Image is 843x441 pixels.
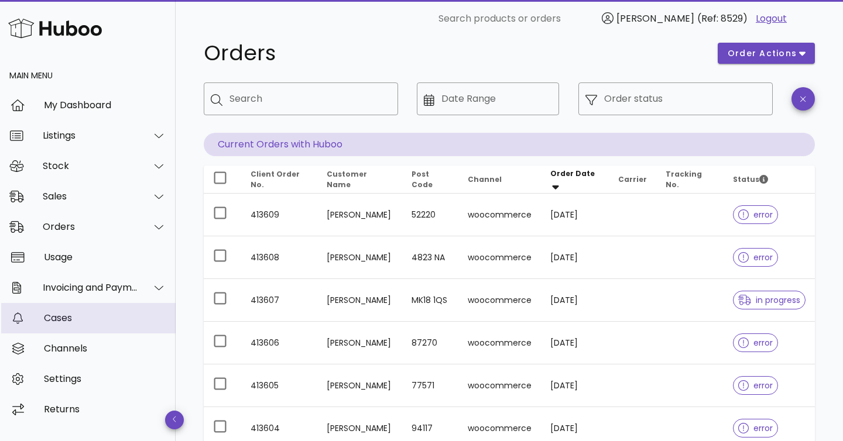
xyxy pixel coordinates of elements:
[738,253,773,261] span: error
[44,373,166,384] div: Settings
[402,236,458,279] td: 4823 NA
[718,43,815,64] button: order actions
[241,166,317,194] th: Client Order No.
[43,130,138,141] div: Listings
[616,12,694,25] span: [PERSON_NAME]
[609,166,656,194] th: Carrier
[402,322,458,364] td: 87270
[241,194,317,236] td: 413609
[327,169,367,190] span: Customer Name
[458,322,541,364] td: woocommerce
[402,364,458,407] td: 77571
[317,322,402,364] td: [PERSON_NAME]
[656,166,724,194] th: Tracking No.
[317,364,402,407] td: [PERSON_NAME]
[43,282,138,293] div: Invoicing and Payments
[44,251,166,263] div: Usage
[458,194,541,236] td: woocommerce
[241,236,317,279] td: 413608
[43,160,138,171] div: Stock
[697,12,748,25] span: (Ref: 8529)
[241,364,317,407] td: 413605
[458,166,541,194] th: Channel
[724,166,815,194] th: Status
[541,279,609,322] td: [DATE]
[251,169,300,190] span: Client Order No.
[44,312,166,323] div: Cases
[458,279,541,322] td: woocommerce
[317,236,402,279] td: [PERSON_NAME]
[541,194,609,236] td: [DATE]
[738,211,773,219] span: error
[317,166,402,194] th: Customer Name
[618,174,647,184] span: Carrier
[468,174,502,184] span: Channel
[738,424,773,432] span: error
[738,381,773,390] span: error
[44,99,166,111] div: My Dashboard
[666,169,702,190] span: Tracking No.
[44,343,166,354] div: Channels
[756,12,787,26] a: Logout
[738,296,800,304] span: in progress
[412,169,433,190] span: Post Code
[43,221,138,232] div: Orders
[402,279,458,322] td: MK18 1QS
[541,322,609,364] td: [DATE]
[8,16,102,41] img: Huboo Logo
[44,404,166,415] div: Returns
[43,191,138,202] div: Sales
[738,339,773,347] span: error
[541,166,609,194] th: Order Date: Sorted descending. Activate to remove sorting.
[204,43,704,64] h1: Orders
[317,279,402,322] td: [PERSON_NAME]
[541,236,609,279] td: [DATE]
[204,133,815,156] p: Current Orders with Huboo
[402,166,458,194] th: Post Code
[241,279,317,322] td: 413607
[241,322,317,364] td: 413606
[458,364,541,407] td: woocommerce
[402,194,458,236] td: 52220
[541,364,609,407] td: [DATE]
[727,47,797,60] span: order actions
[458,236,541,279] td: woocommerce
[550,168,595,178] span: Order Date
[317,194,402,236] td: [PERSON_NAME]
[733,174,768,184] span: Status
